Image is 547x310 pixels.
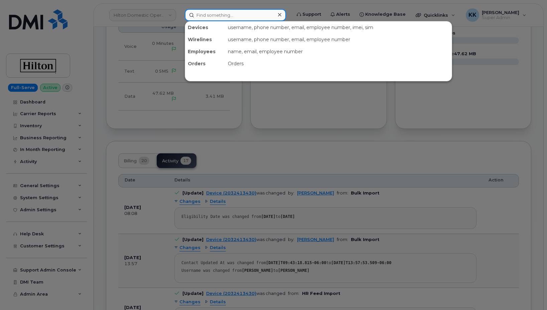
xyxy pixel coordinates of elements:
div: Wirelines [185,33,225,46]
div: Devices [185,21,225,33]
div: username, phone number, email, employee number [225,33,452,46]
input: Find something... [185,9,286,21]
div: Orders [185,58,225,70]
div: Orders [225,58,452,70]
div: Employees [185,46,225,58]
div: username, phone number, email, employee number, imei, sim [225,21,452,33]
div: name, email, employee number [225,46,452,58]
